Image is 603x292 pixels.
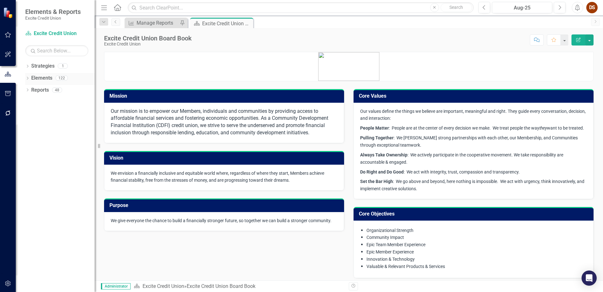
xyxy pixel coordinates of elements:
div: Excite Credit Union Board Book [187,283,255,289]
span: We envision a financially inclusive and equitable world where, regardless of where they start, Me... [111,171,324,183]
span: Epic Team Member Experience [366,242,425,247]
p: Our mission is to empower our Members, individuals and communities by providing access to afforda... [111,108,337,137]
div: 1 [58,64,68,69]
span: : We [PERSON_NAME] strong partnerships with each other, our Membership, and Communities through e... [360,135,578,148]
div: Manage Reports [137,19,178,27]
span: We give everyone the chance to build a financially stronger future, so together we can build a st... [111,218,331,223]
button: Search [441,3,472,12]
strong: Pulling Together [360,135,394,140]
h3: Purpose [109,203,341,208]
button: DS [586,2,598,13]
input: Search ClearPoint... [128,2,474,13]
span: : We act with integrity, trust, compassion and transparency. [360,169,520,174]
a: Excite Credit Union [25,30,88,37]
div: » [134,283,344,290]
strong: Do Right and Do Good [360,169,404,174]
span: Epic Member Experience [366,249,414,254]
div: Excite Credit Union Board Book [104,35,192,42]
span: : We go above and beyond, here nothing is impossible. We act with urgency, think innovatively, an... [360,179,584,191]
span: Organizational Strength [366,228,413,233]
h3: Mission [109,93,341,99]
strong: Always Take Ownership [360,152,407,157]
strong: People Matter [360,125,389,131]
div: Open Intercom Messenger [582,271,597,286]
div: Excite Credit Union [104,42,192,46]
span: Elements & Reports [25,8,81,15]
img: mceclip1.png [318,52,379,81]
input: Search Below... [25,45,88,56]
span: Administrator [101,283,131,289]
a: Reports [31,87,49,94]
span: Our values define the things we believe are important, meaningful and right. They guide every con... [360,109,586,121]
span: : We actively participate in the cooperative movement. We take responsibility are accountable & e... [360,152,563,165]
img: ClearPoint Strategy [3,7,15,18]
small: Excite Credit Union [25,15,81,21]
div: 122 [56,76,68,81]
span: Community Impact [366,235,404,240]
em: they [539,125,547,131]
div: Aug-25 [494,4,550,12]
span: Search [449,5,463,10]
button: Aug-25 [492,2,552,13]
h3: Core Values [359,93,590,99]
span: : People are at the center of every decision we make. We treat people the way want to be treated. [360,125,584,131]
strong: Set the Bar High [360,179,393,184]
span: Valuable & Relevant Products & Services [366,264,445,269]
div: 48 [52,87,62,93]
a: Elements [31,75,52,82]
div: Excite Credit Union Board Book [202,20,252,27]
a: Excite Credit Union [143,283,184,289]
h3: Vision [109,155,341,161]
span: Innovation & Technology [366,257,415,262]
h3: Core Objectives [359,211,590,217]
a: Strategies [31,63,55,70]
a: Manage Reports [126,19,178,27]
